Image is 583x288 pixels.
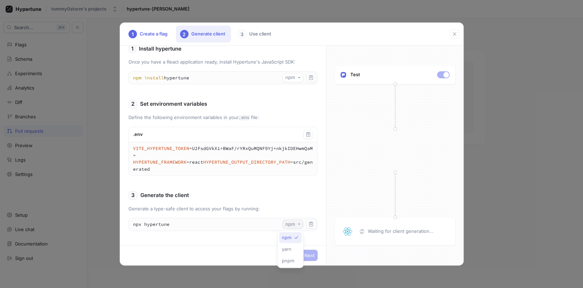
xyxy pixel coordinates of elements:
[128,30,137,38] div: 1
[129,72,317,84] textarea: npm install hypertune
[124,26,173,42] div: Create a flag
[283,220,303,229] button: npm
[282,258,294,264] span: pnpm
[140,100,207,108] p: Set environment variables
[128,205,318,212] p: Generate a type-safe client to access your flags by running:
[234,26,277,42] div: Use client
[129,127,317,142] div: .env
[180,30,188,38] div: 2
[131,45,133,53] p: 1
[128,59,318,66] p: Once you have a React application ready, install Hypertune's JavaScript SDK:
[140,191,189,199] p: Generate the client
[304,253,314,257] span: Next
[129,218,317,231] textarea: npx hypertune
[131,191,135,199] p: 3
[283,73,303,82] button: npm
[129,142,317,175] textarea: VITE_HYPERTUNE_TOKEN=U2FsdGVkX1+BWaF/rYRxQuMQNF9Yj+nkjkIDEHwmQaM= HYPERTUNE_FRAMEWORK=react HYPER...
[176,26,231,42] div: Generate client
[238,30,246,38] div: 3
[285,74,295,80] div: npm
[282,235,291,241] span: npm
[128,114,318,122] p: Define the following environment variables in your file:
[282,246,291,252] span: yarn
[131,100,134,108] p: 2
[239,115,250,120] code: .env
[301,250,318,261] button: Next
[350,71,360,78] p: Test
[139,45,181,53] p: Install hypertune
[285,221,295,227] div: npm
[342,226,353,237] img: React Logo
[368,228,433,235] p: Waiting for client generation...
